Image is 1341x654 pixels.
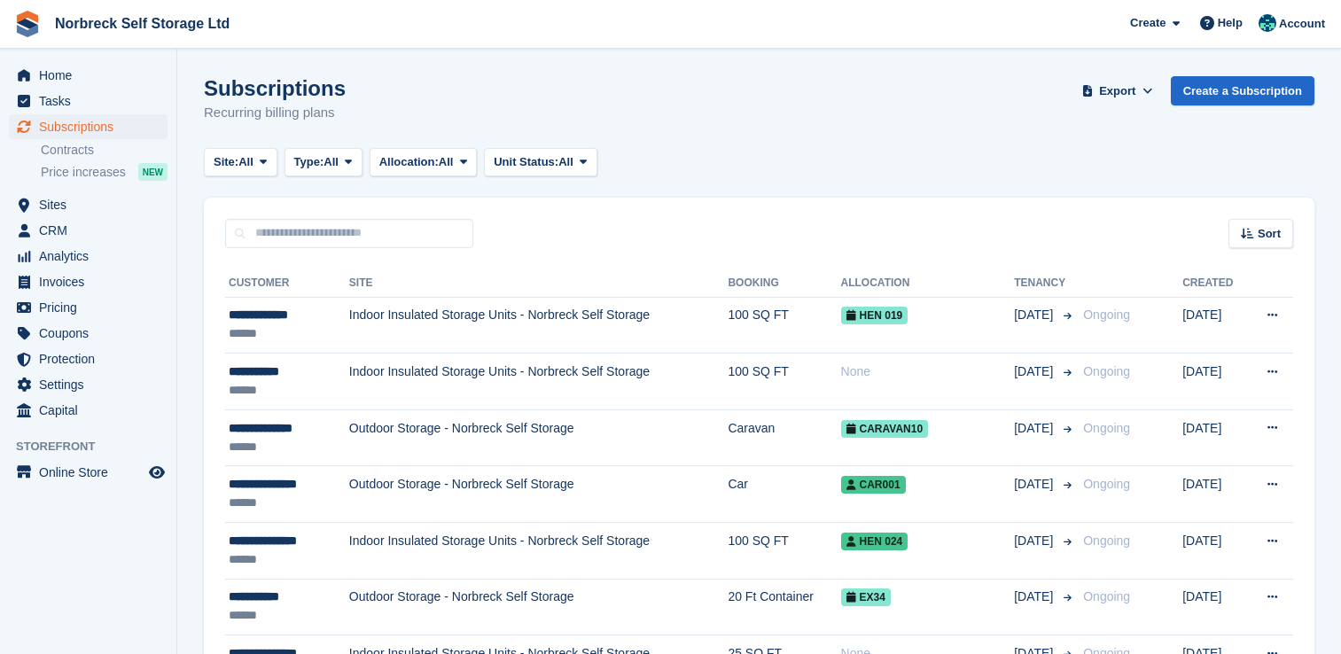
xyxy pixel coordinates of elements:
[728,297,840,354] td: 100 SQ FT
[484,148,596,177] button: Unit Status: All
[1258,225,1281,243] span: Sort
[204,148,277,177] button: Site: All
[1014,588,1056,606] span: [DATE]
[9,63,168,88] a: menu
[1259,14,1276,32] img: Sally King
[1182,354,1246,410] td: [DATE]
[39,89,145,113] span: Tasks
[841,307,908,324] span: HEN 019
[39,114,145,139] span: Subscriptions
[9,295,168,320] a: menu
[841,420,929,438] span: Caravan10
[9,244,168,269] a: menu
[204,103,346,123] p: Recurring billing plans
[39,218,145,243] span: CRM
[9,192,168,217] a: menu
[14,11,41,37] img: stora-icon-8386f47178a22dfd0bd8f6a31ec36ba5ce8667c1dd55bd0f319d3a0aa187defe.svg
[9,321,168,346] a: menu
[1171,76,1314,105] a: Create a Subscription
[349,523,729,580] td: Indoor Insulated Storage Units - Norbreck Self Storage
[841,362,1015,381] div: None
[1014,269,1076,298] th: Tenancy
[238,153,253,171] span: All
[9,89,168,113] a: menu
[39,372,145,397] span: Settings
[1014,362,1056,381] span: [DATE]
[9,372,168,397] a: menu
[146,462,168,483] a: Preview store
[1099,82,1135,100] span: Export
[1182,466,1246,523] td: [DATE]
[1218,14,1243,32] span: Help
[1182,409,1246,466] td: [DATE]
[294,153,324,171] span: Type:
[41,164,126,181] span: Price increases
[1083,421,1130,435] span: Ongoing
[9,346,168,371] a: menu
[349,297,729,354] td: Indoor Insulated Storage Units - Norbreck Self Storage
[1083,364,1130,378] span: Ongoing
[728,354,840,410] td: 100 SQ FT
[1279,15,1325,33] span: Account
[39,244,145,269] span: Analytics
[1083,308,1130,322] span: Ongoing
[841,588,891,606] span: EX34
[39,321,145,346] span: Coupons
[728,466,840,523] td: Car
[9,398,168,423] a: menu
[841,476,906,494] span: Car001
[558,153,573,171] span: All
[1182,523,1246,580] td: [DATE]
[1014,532,1056,550] span: [DATE]
[728,523,840,580] td: 100 SQ FT
[1130,14,1166,32] span: Create
[138,163,168,181] div: NEW
[285,148,363,177] button: Type: All
[39,192,145,217] span: Sites
[1182,297,1246,354] td: [DATE]
[9,114,168,139] a: menu
[728,269,840,298] th: Booking
[841,533,908,550] span: HEN 024
[1182,269,1246,298] th: Created
[1014,475,1056,494] span: [DATE]
[225,269,349,298] th: Customer
[39,346,145,371] span: Protection
[1083,589,1130,603] span: Ongoing
[1083,477,1130,491] span: Ongoing
[379,153,439,171] span: Allocation:
[1014,419,1056,438] span: [DATE]
[324,153,339,171] span: All
[1182,579,1246,635] td: [DATE]
[370,148,478,177] button: Allocation: All
[1014,306,1056,324] span: [DATE]
[39,295,145,320] span: Pricing
[39,460,145,485] span: Online Store
[728,409,840,466] td: Caravan
[41,162,168,182] a: Price increases NEW
[349,466,729,523] td: Outdoor Storage - Norbreck Self Storage
[39,398,145,423] span: Capital
[728,579,840,635] td: 20 Ft Container
[41,142,168,159] a: Contracts
[1083,533,1130,548] span: Ongoing
[841,269,1015,298] th: Allocation
[39,63,145,88] span: Home
[39,269,145,294] span: Invoices
[48,9,237,38] a: Norbreck Self Storage Ltd
[16,438,176,455] span: Storefront
[9,269,168,294] a: menu
[9,460,168,485] a: menu
[204,76,346,100] h1: Subscriptions
[494,153,558,171] span: Unit Status:
[1079,76,1157,105] button: Export
[9,218,168,243] a: menu
[214,153,238,171] span: Site:
[439,153,454,171] span: All
[349,269,729,298] th: Site
[349,579,729,635] td: Outdoor Storage - Norbreck Self Storage
[349,354,729,410] td: Indoor Insulated Storage Units - Norbreck Self Storage
[349,409,729,466] td: Outdoor Storage - Norbreck Self Storage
